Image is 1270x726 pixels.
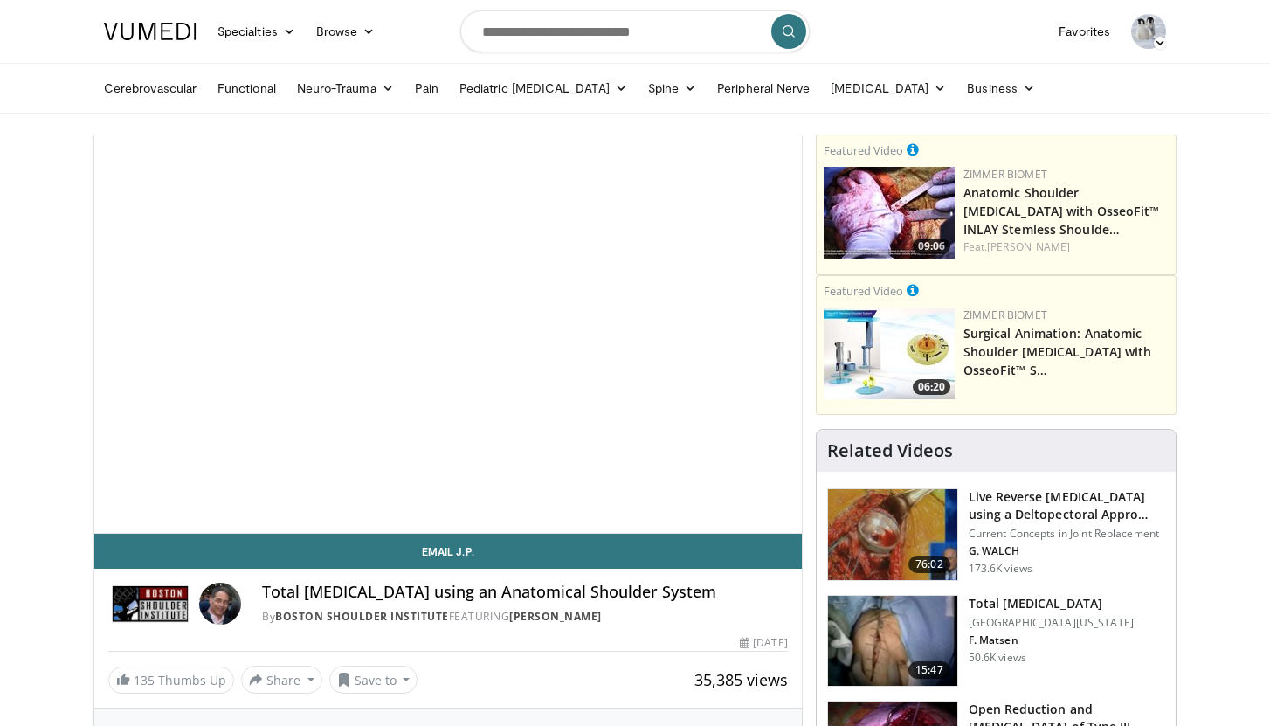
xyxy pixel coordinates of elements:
p: F. Matsen [969,633,1134,647]
p: 173.6K views [969,562,1032,576]
button: Save to [329,666,418,694]
button: Share [241,666,322,694]
a: Email J.P. [94,534,802,569]
div: Feat. [963,239,1169,255]
input: Search topics, interventions [460,10,810,52]
span: 06:20 [913,379,950,395]
a: 135 Thumbs Up [108,667,234,694]
h4: Related Videos [827,440,953,461]
a: 06:20 [824,308,955,399]
a: Pain [404,71,449,106]
a: Browse [306,14,386,49]
p: 50.6K views [969,651,1026,665]
span: 15:47 [908,661,950,679]
a: Business [956,71,1046,106]
p: [GEOGRAPHIC_DATA][US_STATE] [969,616,1134,630]
a: Surgical Animation: Anatomic Shoulder [MEDICAL_DATA] with OsseoFit™ S… [963,325,1152,378]
img: Avatar [1131,14,1166,49]
img: Avatar [199,583,241,625]
a: Specialties [207,14,306,49]
img: 38826_0000_3.png.150x105_q85_crop-smart_upscale.jpg [828,596,957,687]
a: Spine [638,71,707,106]
a: [PERSON_NAME] [509,609,602,624]
a: 09:06 [824,167,955,259]
img: VuMedi Logo [104,23,197,40]
h3: Total [MEDICAL_DATA] [969,595,1134,612]
a: [PERSON_NAME] [987,239,1070,254]
img: 684033_3.png.150x105_q85_crop-smart_upscale.jpg [828,489,957,580]
img: Boston Shoulder Institute [108,583,192,625]
img: 59d0d6d9-feca-4357-b9cd-4bad2cd35cb6.150x105_q85_crop-smart_upscale.jpg [824,167,955,259]
h4: Total [MEDICAL_DATA] using an Anatomical Shoulder System [262,583,788,602]
a: Functional [207,71,286,106]
a: Favorites [1048,14,1121,49]
a: Anatomic Shoulder [MEDICAL_DATA] with OsseoFit™ INLAY Stemless Shoulde… [963,184,1160,238]
h3: Live Reverse [MEDICAL_DATA] using a Deltopectoral Appro… [969,488,1165,523]
span: 76:02 [908,556,950,573]
p: Current Concepts in Joint Replacement [969,527,1165,541]
p: G. WALCH [969,544,1165,558]
span: 35,385 views [694,669,788,690]
a: Cerebrovascular [93,71,207,106]
a: Neuro-Trauma [286,71,404,106]
a: 76:02 Live Reverse [MEDICAL_DATA] using a Deltopectoral Appro… Current Concepts in Joint Replacem... [827,488,1165,581]
a: Pediatric [MEDICAL_DATA] [449,71,638,106]
video-js: Video Player [94,135,802,534]
a: 15:47 Total [MEDICAL_DATA] [GEOGRAPHIC_DATA][US_STATE] F. Matsen 50.6K views [827,595,1165,688]
img: 84e7f812-2061-4fff-86f6-cdff29f66ef4.150x105_q85_crop-smart_upscale.jpg [824,308,955,399]
div: By FEATURING [262,609,788,625]
a: Peripheral Nerve [707,71,820,106]
a: Zimmer Biomet [963,167,1047,182]
span: 09:06 [913,239,950,254]
span: 135 [134,672,155,688]
a: Zimmer Biomet [963,308,1047,322]
a: Boston Shoulder Institute [275,609,449,624]
small: Featured Video [824,142,903,158]
a: [MEDICAL_DATA] [820,71,956,106]
div: [DATE] [740,635,787,651]
small: Featured Video [824,283,903,299]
